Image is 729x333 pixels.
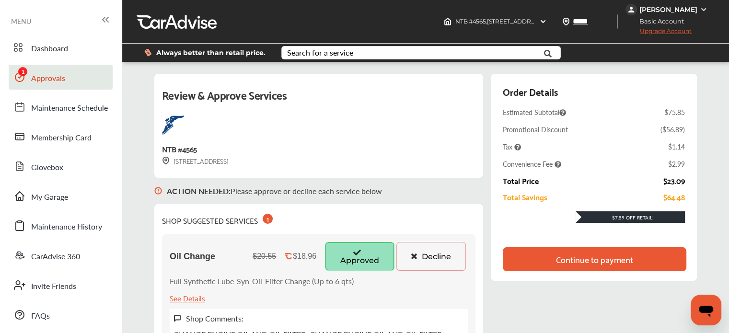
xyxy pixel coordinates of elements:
[162,212,273,227] div: SHOP SUGGESTED SERVICES
[31,132,92,144] span: Membership Card
[576,214,685,221] div: $7.59 Off Retail!
[31,102,108,115] span: Maintenance Schedule
[31,191,68,204] span: My Garage
[539,18,547,25] img: header-down-arrow.9dd2ce7d.svg
[325,242,394,271] button: Approved
[691,295,721,325] iframe: Button to launch messaging window
[9,35,113,60] a: Dashboard
[626,16,691,26] span: Basic Account
[287,49,353,57] div: Search for a service
[156,49,266,56] span: Always better than retail price.
[503,159,561,169] span: Convenience Fee
[617,14,618,29] img: header-divider.bc55588e.svg
[31,251,80,263] span: CarAdvise 360
[293,252,316,261] div: $18.96
[503,107,566,117] span: Estimated Subtotal
[162,85,475,115] div: Review & Approve Services
[31,310,50,322] span: FAQs
[31,43,68,55] span: Dashboard
[503,125,568,134] div: Promotional Discount
[186,313,243,324] label: Shop Comments:
[174,314,181,322] img: svg+xml;base64,PHN2ZyB3aWR0aD0iMTYiIGhlaWdodD0iMTciIHZpZXdCb3g9IjAgMCAxNiAxNyIgZmlsbD0ibm9uZSIgeG...
[503,83,558,100] div: Order Details
[663,193,685,201] div: $64.48
[9,124,113,149] a: Membership Card
[668,159,685,169] div: $2.99
[625,27,692,39] span: Upgrade Account
[503,142,521,151] span: Tax
[562,18,570,25] img: location_vector.a44bc228.svg
[170,276,354,287] p: Full Synthetic Lube-Syn-Oil-Filter Change (Up to 6 qts)
[9,273,113,298] a: Invite Friends
[444,18,451,25] img: header-home-logo.8d720a4f.svg
[9,65,113,90] a: Approvals
[31,161,63,174] span: Glovebox
[167,185,382,196] p: Please approve or decline each service below
[9,184,113,208] a: My Garage
[9,94,113,119] a: Maintenance Schedule
[9,302,113,327] a: FAQs
[503,176,539,185] div: Total Price
[263,214,273,224] div: 1
[162,155,229,166] div: [STREET_ADDRESS]
[668,142,685,151] div: $1.14
[144,48,151,57] img: dollor_label_vector.a70140d1.svg
[455,18,632,25] span: NTB #4565 , [STREET_ADDRESS] [GEOGRAPHIC_DATA] , VA 23518
[31,280,76,293] span: Invite Friends
[170,252,215,262] span: Oil Change
[9,213,113,238] a: Maintenance History
[162,115,184,135] img: logo-goodyear.png
[31,221,102,233] span: Maintenance History
[167,185,231,196] b: ACTION NEEDED :
[503,193,547,201] div: Total Savings
[639,5,697,14] div: [PERSON_NAME]
[663,176,685,185] div: $23.09
[556,254,633,264] div: Continue to payment
[11,17,31,25] span: MENU
[664,107,685,117] div: $75.85
[31,72,65,85] span: Approvals
[9,243,113,268] a: CarAdvise 360
[9,154,113,179] a: Glovebox
[154,178,162,204] img: svg+xml;base64,PHN2ZyB3aWR0aD0iMTYiIGhlaWdodD0iMTciIHZpZXdCb3g9IjAgMCAxNiAxNyIgZmlsbD0ibm9uZSIgeG...
[162,142,197,155] div: NTB #4565
[660,125,685,134] div: ( $56.89 )
[162,157,170,165] img: svg+xml;base64,PHN2ZyB3aWR0aD0iMTYiIGhlaWdodD0iMTciIHZpZXdCb3g9IjAgMCAxNiAxNyIgZmlsbD0ibm9uZSIgeG...
[625,4,637,15] img: jVpblrzwTbfkPYzPPzSLxeg0AAAAASUVORK5CYII=
[396,242,466,271] button: Decline
[170,291,205,304] div: See Details
[253,252,276,261] div: $20.55
[700,6,707,13] img: WGsFRI8htEPBVLJbROoPRyZpYNWhNONpIPPETTm6eUC0GeLEiAAAAAElFTkSuQmCC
